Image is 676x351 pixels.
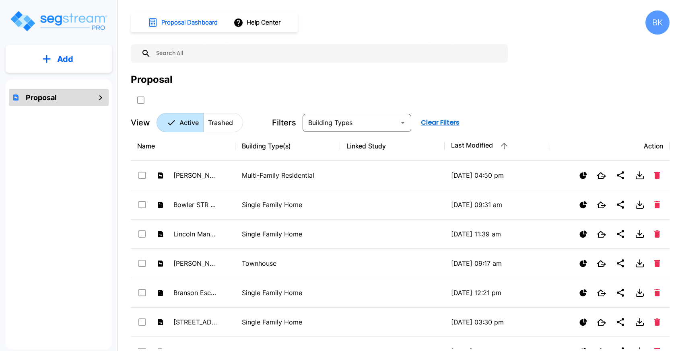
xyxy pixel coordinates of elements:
input: Building Types [305,117,396,128]
button: Share [612,197,629,213]
h1: Proposal [26,92,57,103]
button: Delete [651,168,663,182]
button: Download [632,314,648,330]
p: Trashed [208,118,233,127]
button: Add [6,47,112,71]
p: Add [57,53,73,65]
button: Download [632,285,648,301]
button: Share [612,226,629,242]
button: Share [612,285,629,301]
p: Single Family Home [242,288,334,298]
button: Open New Tab [594,228,609,241]
button: Proposal Dashboard [145,14,222,31]
button: Open New Tab [594,257,609,270]
p: [STREET_ADDRESS] [173,317,218,327]
button: Show Proposal Tiers [576,227,590,241]
button: Delete [651,257,663,270]
button: Open [397,117,408,128]
input: Search All [151,44,504,63]
div: BK [645,10,670,35]
p: Townhouse [242,259,334,268]
p: [PERSON_NAME] STR 2025 551 Vicot [173,259,218,268]
button: Show Proposal Tiers [576,315,590,329]
button: Clear Filters [418,115,463,131]
th: Linked Study [340,131,445,161]
th: Last Modified [445,131,549,161]
p: View [131,117,150,129]
h1: Proposal Dashboard [161,18,218,27]
button: Delete [651,315,663,329]
button: Help Center [232,15,284,30]
button: Delete [651,198,663,211]
p: Multi-Family Residential [242,170,334,180]
p: Branson Escapes - 799 [PERSON_NAME] the Diver Trl [173,288,218,298]
p: [DATE] 11:39 am [451,229,543,239]
button: Download [632,197,648,213]
p: [DATE] 04:50 pm [451,170,543,180]
th: Action [549,131,670,161]
button: Delete [651,227,663,241]
button: Show Proposal Tiers [576,168,590,183]
p: Single Family Home [242,317,334,327]
button: Share [612,167,629,183]
button: Share [612,314,629,330]
img: Logo [9,10,108,33]
p: [DATE] 03:30 pm [451,317,543,327]
p: Lincoln Management Group - [STREET_ADDRESS] [173,229,218,239]
button: Download [632,226,648,242]
p: [DATE] 09:31 am [451,200,543,209]
p: [PERSON_NAME] - 1022 E Polk [173,170,218,180]
p: [DATE] 12:21 pm [451,288,543,298]
button: Delete [651,286,663,300]
button: Active [157,113,204,132]
button: Show Proposal Tiers [576,198,590,212]
p: Filters [272,117,296,129]
button: Trashed [203,113,243,132]
button: Download [632,255,648,271]
button: Open New Tab [594,286,609,300]
th: Building Type(s) [235,131,340,161]
p: Active [179,118,199,127]
div: Name [137,141,229,151]
button: Show Proposal Tiers [576,257,590,271]
button: SelectAll [133,92,149,108]
p: Single Family Home [242,200,334,209]
div: Platform [157,113,243,132]
p: Bowler STR Destin, [GEOGRAPHIC_DATA] 2025 4481 Luke [173,200,218,209]
button: Open New Tab [594,198,609,211]
button: Open New Tab [594,316,609,329]
button: Show Proposal Tiers [576,286,590,300]
button: Download [632,167,648,183]
p: [DATE] 09:17 am [451,259,543,268]
p: Single Family Home [242,229,334,239]
button: Open New Tab [594,169,609,182]
div: Proposal [131,72,173,87]
button: Share [612,255,629,271]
